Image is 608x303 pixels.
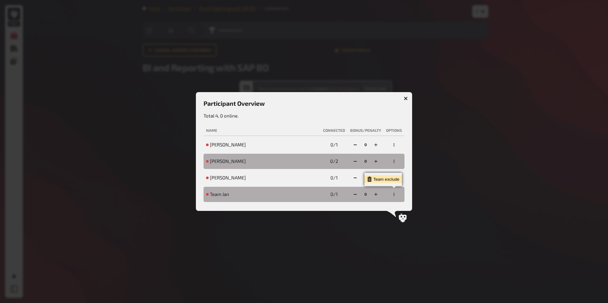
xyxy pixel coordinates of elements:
[321,137,348,152] td: 0 / 1
[210,142,246,148] span: [PERSON_NAME]
[362,140,369,150] div: 0
[321,170,348,185] td: 0 / 1
[210,158,246,165] span: [PERSON_NAME]
[204,100,404,107] h3: Participant Overview
[362,189,369,199] div: 0
[321,125,348,136] th: Connected
[210,175,246,181] span: [PERSON_NAME]
[204,125,321,136] th: Name
[383,125,404,136] th: Options
[367,177,399,182] div: Team exclude
[364,175,402,183] button: Team exclude
[321,187,348,202] td: 0 / 1
[362,173,369,183] div: 0
[204,112,404,119] p: Total 4, 0 online.
[321,154,348,169] td: 0 / 2
[348,125,383,136] th: Bonus/Penalty
[362,156,369,166] div: 0
[210,191,229,198] span: Team Jan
